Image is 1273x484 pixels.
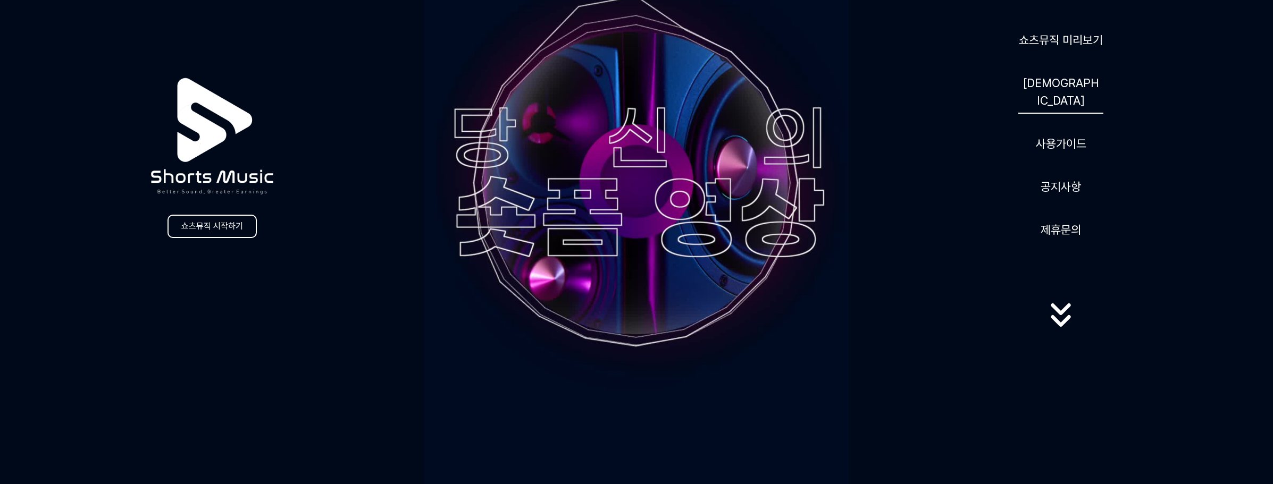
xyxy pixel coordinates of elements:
a: [DEMOGRAPHIC_DATA] [1018,70,1103,114]
a: 쇼츠뮤직 시작하기 [167,215,257,238]
a: 사용가이드 [1032,131,1091,157]
a: 공지사항 [1036,174,1085,200]
a: 쇼츠뮤직 미리보기 [1015,27,1107,53]
button: 제휴문의 [1036,217,1085,243]
img: logo [125,49,299,223]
